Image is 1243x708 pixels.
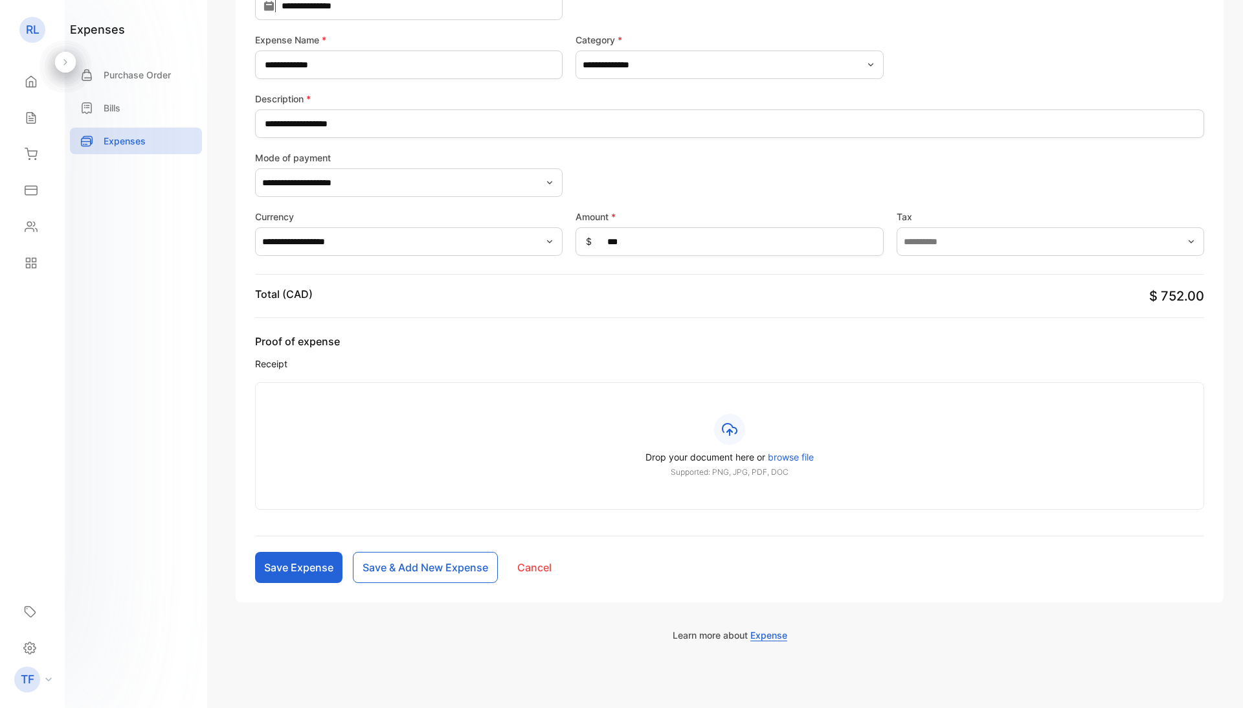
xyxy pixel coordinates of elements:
label: Category [576,33,883,47]
p: Total (CAD) [255,286,313,302]
p: Purchase Order [104,68,171,82]
label: Description [255,92,1204,106]
p: TF [21,671,34,688]
a: Expenses [70,128,202,154]
label: Expense Name [255,33,563,47]
span: Expense [750,630,787,641]
label: Mode of payment [255,151,563,165]
span: $ 752.00 [1149,288,1204,304]
h1: expenses [70,21,125,38]
span: $ [586,234,592,248]
p: Supported: PNG, JPG, PDF, DOC [287,466,1172,478]
p: Expenses [104,134,146,148]
p: Bills [104,101,120,115]
label: Tax [897,210,1204,223]
p: Learn more about [236,628,1224,642]
span: browse file [768,451,814,462]
span: Drop your document here or [645,451,765,462]
button: Cancel [508,552,561,583]
a: Purchase Order [70,62,202,88]
span: Receipt [255,357,1204,371]
button: Save & Add New Expense [353,552,498,583]
span: Proof of expense [255,334,1204,349]
button: Save Expense [255,552,342,583]
label: Amount [576,210,883,223]
button: Open LiveChat chat widget [10,5,49,44]
label: Currency [255,210,563,223]
a: Bills [70,95,202,121]
p: RL [26,21,39,38]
